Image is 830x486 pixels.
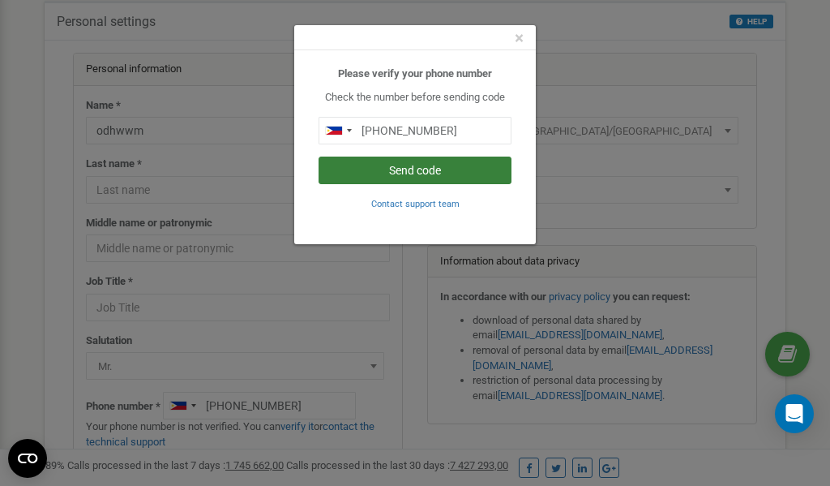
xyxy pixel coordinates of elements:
a: Contact support team [371,197,460,209]
b: Please verify your phone number [338,67,492,80]
small: Contact support team [371,199,460,209]
button: Open CMP widget [8,439,47,478]
div: Open Intercom Messenger [775,394,814,433]
span: × [515,28,524,48]
p: Check the number before sending code [319,90,511,105]
button: Send code [319,157,511,184]
button: Close [515,30,524,47]
input: 0905 123 4567 [319,117,511,144]
div: Telephone country code [319,118,357,144]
